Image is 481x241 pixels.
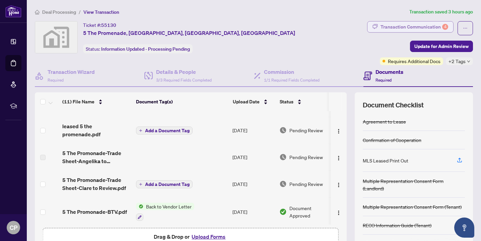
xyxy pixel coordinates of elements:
h4: Documents [375,68,403,76]
button: Logo [333,125,344,136]
img: svg%3e [35,21,77,53]
span: View Transaction [83,9,119,15]
span: Pending Review [289,180,323,188]
li: / [79,8,81,16]
th: Status [277,92,334,111]
span: 5 The Promonade-Trade Sheet-Clare to Review.pdf [62,176,131,192]
span: Information Updated - Processing Pending [101,46,190,52]
div: RECO Information Guide (Tenant) [363,222,431,229]
td: [DATE] [230,144,277,171]
span: Document Checklist [363,100,424,110]
button: Upload Forms [190,232,227,241]
span: Drag & Drop or [154,232,227,241]
td: [DATE] [230,197,277,226]
img: Document Status [279,153,287,161]
span: Required [375,78,392,83]
span: Pending Review [289,153,323,161]
span: Deal Processing [42,9,76,15]
span: 1/1 Required Fields Completed [264,78,320,83]
span: plus [139,183,142,186]
span: leased 5 the promenade.pdf [62,122,131,138]
button: Transaction Communication4 [367,21,454,33]
img: Status Icon [136,203,143,210]
img: Logo [336,129,341,134]
span: (11) File Name [62,98,94,105]
img: Logo [336,210,341,215]
td: [DATE] [230,171,277,197]
span: Upload Date [233,98,260,105]
span: 5 The Promonade-BTV.pdf [62,208,127,216]
button: Add a Document Tag [136,127,193,135]
span: down [467,60,470,63]
div: Status: [83,44,193,53]
div: Confirmation of Cooperation [363,136,421,144]
span: home [35,10,40,14]
img: Document Status [279,127,287,134]
div: Multiple Representation Consent Form (Tenant) [363,203,462,210]
h4: Commission [264,68,320,76]
img: logo [5,5,21,17]
img: Logo [336,155,341,161]
div: MLS Leased Print Out [363,157,408,164]
span: CP [10,223,17,232]
button: Open asap [454,218,474,238]
button: Update for Admin Review [410,41,473,52]
span: Status [280,98,293,105]
div: 4 [442,24,448,30]
div: Transaction Communication [381,21,448,32]
span: Back to Vendor Letter [143,203,194,210]
th: Upload Date [230,92,277,111]
span: Add a Document Tag [145,182,190,187]
button: Status IconBack to Vendor Letter [136,203,194,221]
button: Logo [333,152,344,162]
img: Logo [336,182,341,188]
span: Document Approved [289,204,331,219]
span: 55130 [101,22,116,28]
span: 3/3 Required Fields Completed [156,78,212,83]
h4: Transaction Wizard [48,68,95,76]
div: Agreement to Lease [363,118,406,125]
img: Document Status [279,180,287,188]
span: Requires Additional Docs [388,57,440,65]
button: Logo [333,179,344,189]
span: 5 The Promonade-Trade Sheet-Angelika to Review.pdf [62,149,131,165]
div: Multiple Representation Consent Form (Landlord) [363,177,465,192]
span: ellipsis [463,26,468,31]
span: Required [48,78,64,83]
td: [DATE] [230,117,277,144]
img: Document Status [279,208,287,215]
button: Add a Document Tag [136,126,193,135]
span: +2 Tags [449,57,466,65]
h4: Details & People [156,68,212,76]
th: Document Tag(s) [133,92,230,111]
article: Transaction saved 3 hours ago [409,8,473,16]
div: Ticket #: [83,21,116,29]
span: Update for Admin Review [414,41,469,52]
span: Pending Review [289,127,323,134]
span: Add a Document Tag [145,128,190,133]
span: plus [139,129,142,132]
span: 5 The Promenade, [GEOGRAPHIC_DATA], [GEOGRAPHIC_DATA], [GEOGRAPHIC_DATA] [83,29,295,37]
button: Logo [333,206,344,217]
th: (11) File Name [60,92,133,111]
button: Add a Document Tag [136,180,193,188]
